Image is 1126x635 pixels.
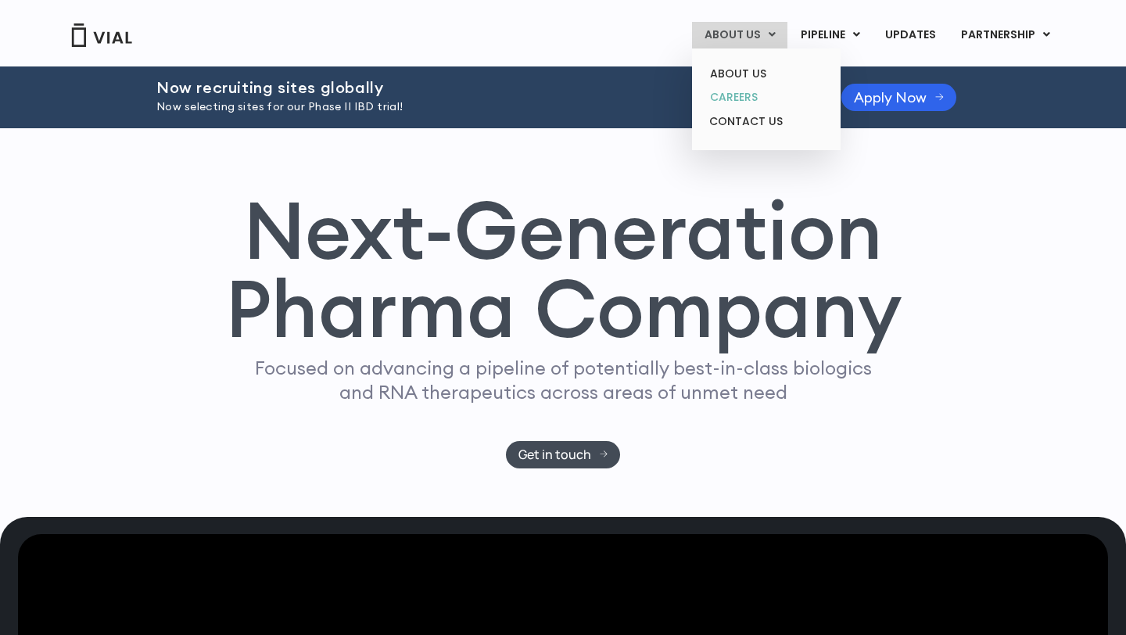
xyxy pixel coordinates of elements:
a: PARTNERSHIPMenu Toggle [948,22,1063,48]
span: Get in touch [518,449,591,461]
a: ABOUT US [697,62,834,86]
p: Focused on advancing a pipeline of potentially best-in-class biologics and RNA therapeutics acros... [248,356,878,404]
a: ABOUT USMenu Toggle [692,22,787,48]
a: Get in touch [506,441,621,468]
a: UPDATES [873,22,948,48]
a: PIPELINEMenu Toggle [788,22,872,48]
a: CONTACT US [697,109,834,135]
p: Now selecting sites for our Phase II IBD trial! [156,99,802,116]
a: Apply Now [841,84,956,111]
a: CAREERS [697,85,834,109]
span: Apply Now [854,91,927,103]
h2: Now recruiting sites globally [156,79,802,96]
h1: Next-Generation Pharma Company [224,191,902,349]
img: Vial Logo [70,23,133,47]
